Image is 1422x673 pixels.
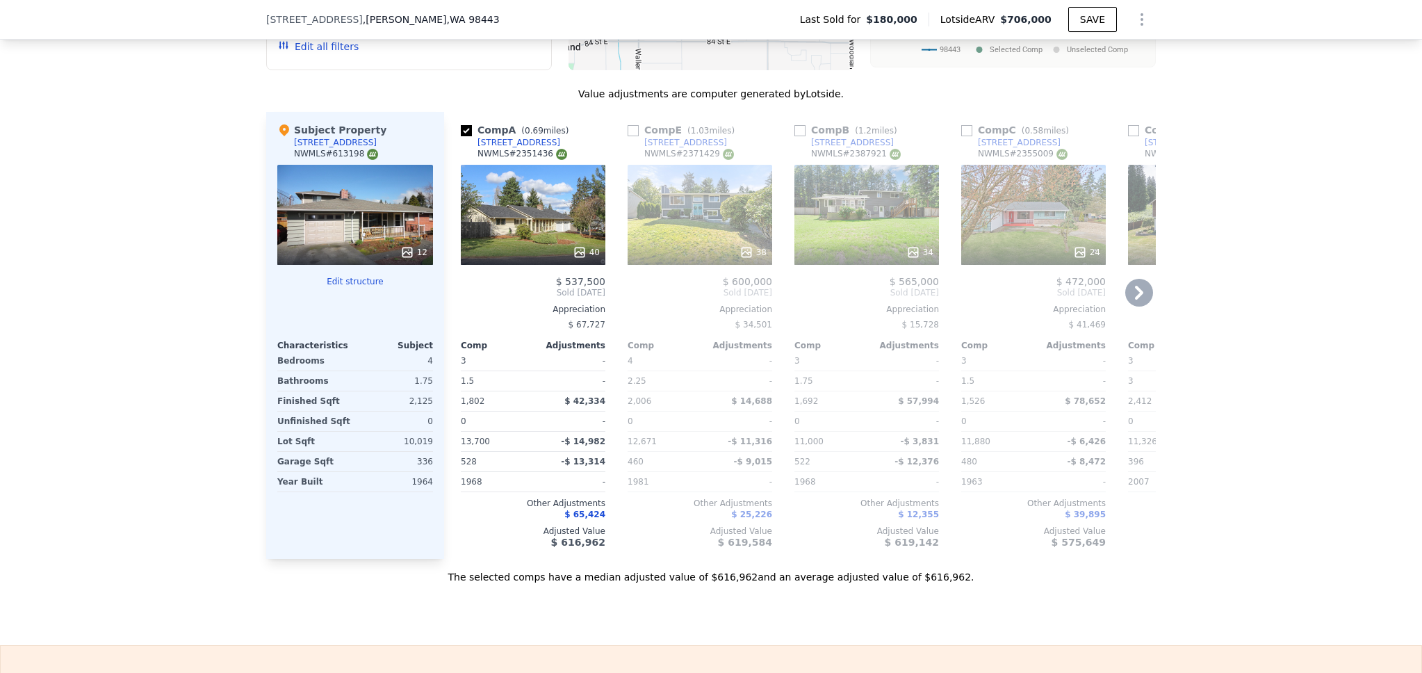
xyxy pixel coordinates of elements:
span: -$ 13,314 [561,457,605,467]
span: $ 25,226 [731,510,772,519]
div: 4 [358,351,433,371]
div: Comp [1128,340,1200,351]
span: $ 565,000 [890,276,939,287]
div: 1963 [961,472,1031,492]
div: 12 [400,245,427,259]
span: $ 14,688 [731,396,772,406]
span: , WA 98443 [447,14,500,25]
div: 2007 [1128,472,1198,492]
span: 12,671 [628,437,657,446]
span: -$ 9,015 [734,457,772,467]
div: Appreciation [628,304,772,315]
div: Appreciation [461,304,605,315]
div: - [869,472,939,492]
span: 460 [628,457,644,467]
div: 40 [573,245,600,259]
span: 1.2 [858,126,872,136]
div: Comp [794,340,867,351]
div: 3 [1128,371,1198,391]
img: NWMLS Logo [723,149,734,160]
div: 1968 [461,472,530,492]
div: - [703,351,772,371]
span: 3 [794,356,800,366]
span: 522 [794,457,810,467]
span: $ 12,355 [898,510,939,519]
div: 34 [906,245,933,259]
span: 0 [961,416,967,426]
span: -$ 3,831 [901,437,939,446]
div: [STREET_ADDRESS] [477,137,560,148]
div: Subject [355,340,433,351]
div: 1.75 [358,371,433,391]
div: Comp [628,340,700,351]
div: - [536,351,605,371]
span: 0 [794,416,800,426]
div: [STREET_ADDRESS] [978,137,1061,148]
div: NWMLS # 613198 [294,148,378,160]
span: 11,326 [1128,437,1157,446]
div: 24 [1073,245,1100,259]
span: 3 [1128,356,1134,366]
text: 98443 [940,45,961,54]
div: 1968 [794,472,864,492]
span: 11,000 [794,437,824,446]
div: 1.5 [961,371,1031,391]
span: -$ 12,376 [894,457,939,467]
div: 336 [358,452,433,471]
div: Comp [461,340,533,351]
span: 2,006 [628,396,651,406]
a: [STREET_ADDRESS] [794,137,894,148]
img: NWMLS Logo [890,149,901,160]
img: NWMLS Logo [1056,149,1068,160]
div: Comp D [1128,123,1242,137]
div: 1981 [628,472,697,492]
div: Other Adjustments [1128,498,1273,509]
span: 1.03 [691,126,710,136]
div: Comp E [628,123,740,137]
span: 2,412 [1128,396,1152,406]
span: $ 15,728 [902,320,939,330]
div: 1964 [358,472,433,492]
span: [STREET_ADDRESS] [266,13,363,26]
div: [STREET_ADDRESS] [294,137,377,148]
div: Adjusted Value [461,526,605,537]
div: Bedrooms [277,351,352,371]
span: $ 65,424 [564,510,605,519]
div: - [1036,371,1106,391]
div: [STREET_ADDRESS] [1145,137,1227,148]
div: - [1036,412,1106,431]
div: Adjusted Value [1128,526,1273,537]
span: $ 575,649 [1052,537,1106,548]
span: 528 [461,457,477,467]
span: Sold [DATE] [961,287,1106,298]
button: Edit all filters [278,40,359,54]
div: Other Adjustments [961,498,1106,509]
span: 1,802 [461,396,484,406]
span: 13,700 [461,437,490,446]
span: -$ 14,982 [561,437,605,446]
div: Value adjustments are computer generated by Lotside . [266,87,1156,101]
div: [STREET_ADDRESS] [644,137,727,148]
span: 3 [461,356,466,366]
span: $ 67,727 [569,320,605,330]
span: $706,000 [1000,14,1052,25]
span: $ 57,994 [898,396,939,406]
div: Characteristics [277,340,355,351]
div: - [703,472,772,492]
div: Other Adjustments [461,498,605,509]
div: Comp [961,340,1033,351]
span: $ 600,000 [723,276,772,287]
span: 1,526 [961,396,985,406]
div: Other Adjustments [628,498,772,509]
span: $ 537,500 [556,276,605,287]
span: 0 [461,416,466,426]
div: NWMLS # 2387921 [811,148,901,160]
div: Other Adjustments [794,498,939,509]
div: Unfinished Sqft [277,412,352,431]
div: Adjusted Value [961,526,1106,537]
span: -$ 6,426 [1068,437,1106,446]
a: [STREET_ADDRESS] [628,137,727,148]
text: Unselected Comp [1067,45,1128,54]
span: $ 39,895 [1065,510,1106,519]
div: Garage Sqft [277,452,352,471]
